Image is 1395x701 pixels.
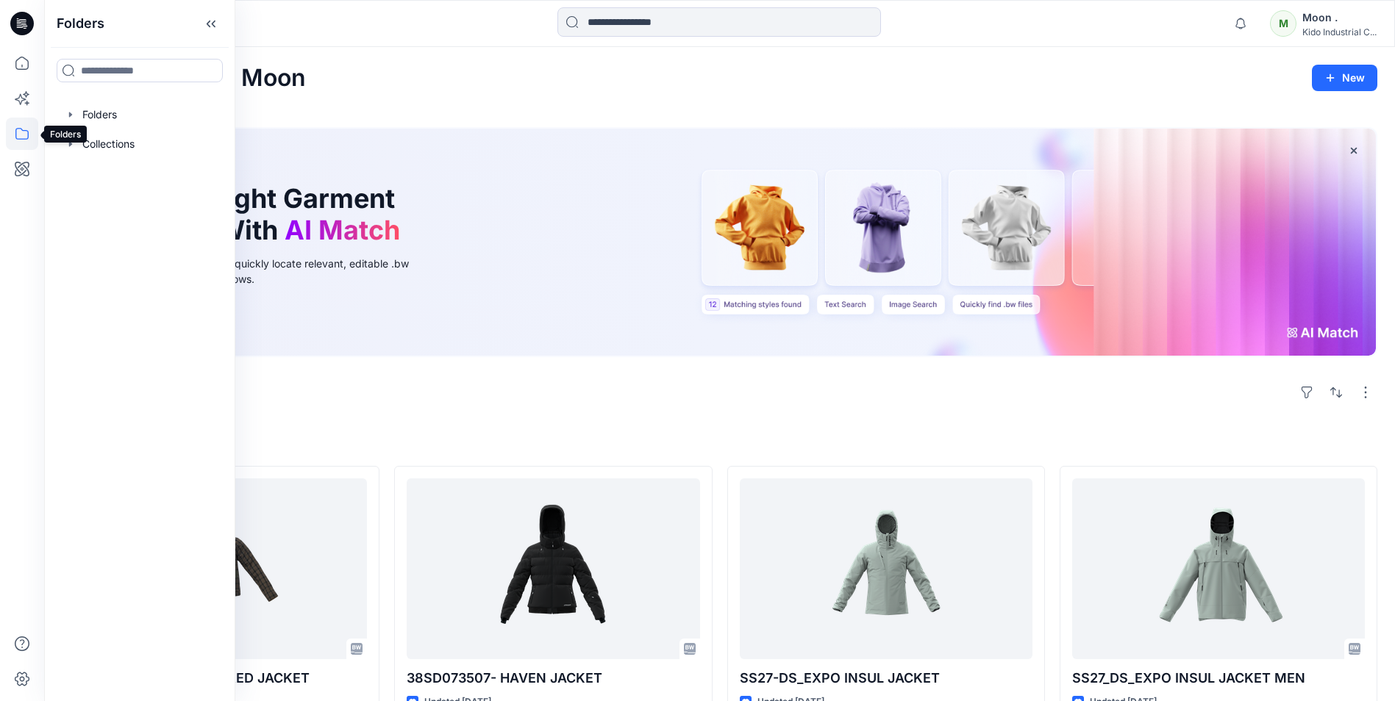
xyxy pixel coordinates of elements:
[740,478,1032,658] a: SS27-DS_EXPO INSUL JACKET
[407,668,699,689] p: 38SD073507- HAVEN JACKET
[285,214,400,246] span: AI Match
[407,478,699,658] a: 38SD073507- HAVEN JACKET
[99,183,407,246] h1: Find the Right Garment Instantly With
[1302,9,1377,26] div: Moon .
[1302,26,1377,37] div: Kido Industrial C...
[1072,478,1365,658] a: SS27_DS_EXPO INSUL JACKET MEN
[1312,65,1377,91] button: New
[1270,10,1296,37] div: M
[740,668,1032,689] p: SS27-DS_EXPO INSUL JACKET
[1072,668,1365,689] p: SS27_DS_EXPO INSUL JACKET MEN
[62,434,1377,451] h4: Styles
[99,256,429,287] div: Use text or image search to quickly locate relevant, editable .bw files for faster design workflows.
